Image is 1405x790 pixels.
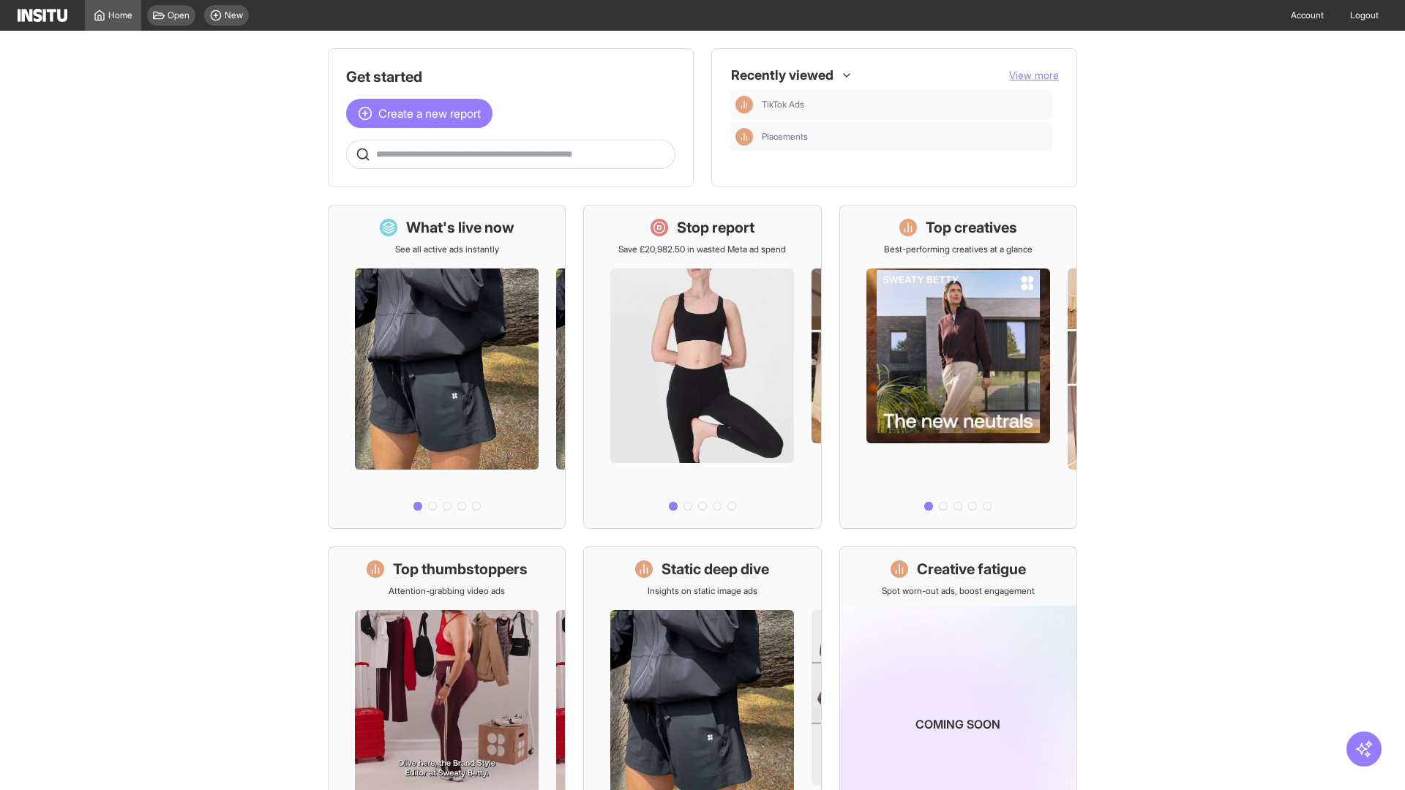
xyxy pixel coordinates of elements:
[406,217,514,238] h1: What's live now
[346,99,492,128] button: Create a new report
[648,585,757,597] p: Insights on static image ads
[762,131,1047,143] span: Placements
[762,99,1047,110] span: TikTok Ads
[1009,68,1059,83] button: View more
[662,559,769,579] h1: Static deep dive
[762,99,804,110] span: TikTok Ads
[328,205,566,529] a: What's live nowSee all active ads instantly
[839,205,1077,529] a: Top creativesBest-performing creatives at a glance
[168,10,190,21] span: Open
[926,217,1017,238] h1: Top creatives
[1009,69,1059,81] span: View more
[677,217,754,238] h1: Stop report
[378,105,481,122] span: Create a new report
[735,128,753,146] div: Insights
[389,585,505,597] p: Attention-grabbing video ads
[346,67,675,87] h1: Get started
[884,244,1033,255] p: Best-performing creatives at a glance
[393,559,528,579] h1: Top thumbstoppers
[225,10,243,21] span: New
[618,244,786,255] p: Save £20,982.50 in wasted Meta ad spend
[18,9,67,22] img: Logo
[762,131,808,143] span: Placements
[583,205,821,529] a: Stop reportSave £20,982.50 in wasted Meta ad spend
[395,244,499,255] p: See all active ads instantly
[108,10,132,21] span: Home
[735,96,753,113] div: Insights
